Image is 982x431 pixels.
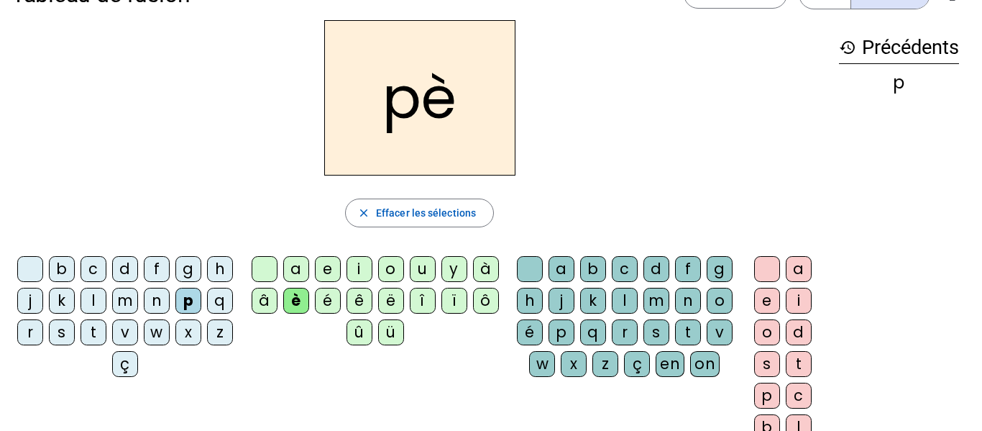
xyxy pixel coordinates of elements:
div: j [549,288,574,314]
div: o [378,256,404,282]
div: ç [624,351,650,377]
div: s [49,319,75,345]
div: g [707,256,733,282]
div: d [112,256,138,282]
div: x [561,351,587,377]
div: v [707,319,733,345]
div: ç [112,351,138,377]
div: u [410,256,436,282]
div: a [549,256,574,282]
div: d [643,256,669,282]
div: d [786,319,812,345]
div: ë [378,288,404,314]
div: p [754,383,780,409]
div: z [207,319,233,345]
div: n [675,288,701,314]
h3: Précédents [839,32,959,64]
div: e [315,256,341,282]
div: h [207,256,233,282]
div: è [283,288,309,314]
span: Effacer les sélections [376,204,476,222]
div: t [786,351,812,377]
div: e [754,288,780,314]
div: p [175,288,201,314]
div: j [17,288,43,314]
div: ô [473,288,499,314]
div: l [612,288,638,314]
div: i [347,256,372,282]
div: v [112,319,138,345]
div: r [17,319,43,345]
div: m [643,288,669,314]
div: c [612,256,638,282]
div: b [580,256,606,282]
div: é [315,288,341,314]
div: s [643,319,669,345]
div: a [283,256,309,282]
div: t [81,319,106,345]
div: en [656,351,684,377]
div: ü [378,319,404,345]
div: ê [347,288,372,314]
div: y [441,256,467,282]
div: b [49,256,75,282]
div: o [707,288,733,314]
div: ï [441,288,467,314]
div: p [549,319,574,345]
div: î [410,288,436,314]
div: r [612,319,638,345]
div: z [592,351,618,377]
div: l [81,288,106,314]
button: Effacer les sélections [345,199,494,227]
div: c [786,383,812,409]
div: q [207,288,233,314]
div: â [252,288,277,314]
div: h [517,288,543,314]
div: û [347,319,372,345]
div: é [517,319,543,345]
div: g [175,256,201,282]
div: à [473,256,499,282]
div: a [786,256,812,282]
div: o [754,319,780,345]
mat-icon: history [839,39,856,56]
div: w [529,351,555,377]
div: f [675,256,701,282]
div: p [839,74,959,91]
div: i [786,288,812,314]
div: k [580,288,606,314]
div: t [675,319,701,345]
div: m [112,288,138,314]
div: n [144,288,170,314]
div: k [49,288,75,314]
div: on [690,351,720,377]
div: c [81,256,106,282]
mat-icon: close [357,207,370,219]
div: w [144,319,170,345]
div: f [144,256,170,282]
div: x [175,319,201,345]
div: q [580,319,606,345]
h2: pè [324,20,515,176]
div: s [754,351,780,377]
